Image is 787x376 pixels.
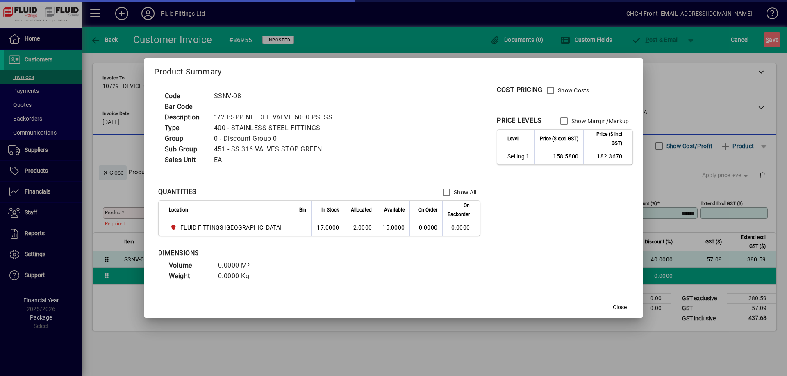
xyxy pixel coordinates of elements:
td: Sub Group [161,144,210,155]
td: Weight [165,271,214,281]
td: SSNV-08 [210,91,343,101]
span: Close [613,303,627,312]
label: Show All [452,188,476,196]
td: 17.0000 [311,219,344,236]
td: 0 - Discount Group 0 [210,133,343,144]
td: Group [161,133,210,144]
td: 0.0000 Kg [214,271,263,281]
td: EA [210,155,343,165]
div: COST PRICING [497,85,542,95]
td: Volume [165,260,214,271]
span: In Stock [321,205,339,214]
td: 182.3670 [583,148,632,164]
span: 0.0000 [419,224,438,231]
h2: Product Summary [144,58,643,82]
td: Bar Code [161,101,210,112]
td: Sales Unit [161,155,210,165]
td: 158.5800 [534,148,583,164]
span: FLUID FITTINGS CHRISTCHURCH [169,223,285,232]
td: 2.0000 [344,219,377,236]
label: Show Costs [556,86,589,95]
span: Available [384,205,405,214]
label: Show Margin/Markup [570,117,629,125]
span: Allocated [351,205,372,214]
button: Close [607,300,633,315]
td: 0.0000 [442,219,480,236]
span: Selling 1 [507,152,529,160]
td: 451 - SS 316 VALVES STOP GREEN [210,144,343,155]
td: 400 - STAINLESS STEEL FITTINGS [210,123,343,133]
td: Description [161,112,210,123]
span: Price ($ excl GST) [540,134,578,143]
div: QUANTITIES [158,187,197,197]
td: 15.0000 [377,219,409,236]
div: DIMENSIONS [158,248,363,258]
span: Price ($ incl GST) [589,130,622,148]
td: 0.0000 M³ [214,260,263,271]
td: Code [161,91,210,101]
span: FLUID FITTINGS [GEOGRAPHIC_DATA] [180,223,282,232]
span: Level [507,134,519,143]
span: On Backorder [448,201,470,219]
span: Bin [299,205,306,214]
span: On Order [418,205,437,214]
div: PRICE LEVELS [497,116,541,126]
span: Location [169,205,188,214]
td: Type [161,123,210,133]
td: 1/2 BSPP NEEDLE VALVE 6000 PSI SS [210,112,343,123]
